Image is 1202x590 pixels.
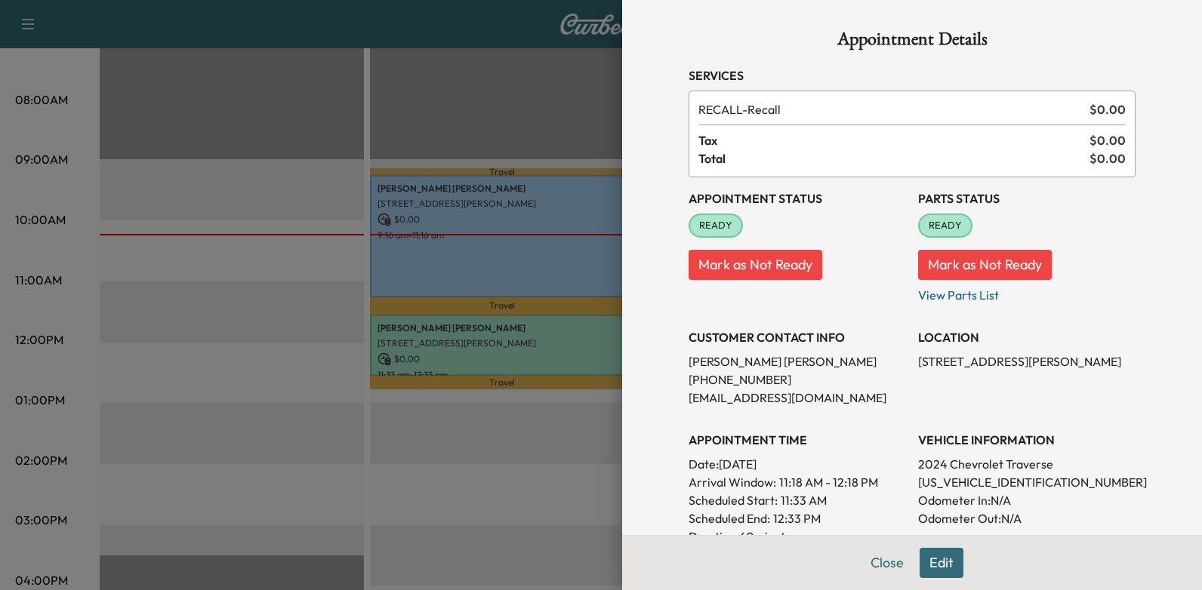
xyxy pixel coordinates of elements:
[689,389,906,407] p: [EMAIL_ADDRESS][DOMAIN_NAME]
[689,431,906,449] h3: APPOINTMENT TIME
[689,473,906,491] p: Arrival Window:
[689,491,778,509] p: Scheduled Start:
[698,131,1090,149] span: Tax
[698,100,1083,118] span: Recall
[689,66,1136,85] h3: Services
[1090,131,1126,149] span: $ 0.00
[689,455,906,473] p: Date: [DATE]
[781,491,827,509] p: 11:33 AM
[918,509,1136,527] p: Odometer Out: N/A
[689,527,906,545] p: Duration: 60 minutes
[918,352,1136,370] p: [STREET_ADDRESS][PERSON_NAME]
[689,189,906,207] h3: Appointment Status
[918,431,1136,449] h3: VEHICLE INFORMATION
[690,218,741,233] span: READY
[918,491,1136,509] p: Odometer In: N/A
[1090,100,1126,118] span: $ 0.00
[920,548,963,578] button: Edit
[918,473,1136,491] p: [US_VEHICLE_IDENTIFICATION_NUMBER]
[920,218,971,233] span: READY
[689,509,770,527] p: Scheduled End:
[861,548,914,578] button: Close
[689,328,906,346] h3: CUSTOMER CONTACT INFO
[689,370,906,389] p: [PHONE_NUMBER]
[689,352,906,370] p: [PERSON_NAME] [PERSON_NAME]
[779,473,878,491] span: 11:18 AM - 12:18 PM
[918,328,1136,346] h3: LOCATION
[918,189,1136,207] h3: Parts Status
[918,250,1052,280] button: Mark as Not Ready
[689,250,822,280] button: Mark as Not Ready
[698,149,1090,167] span: Total
[773,509,821,527] p: 12:33 PM
[918,455,1136,473] p: 2024 Chevrolet Traverse
[918,280,1136,304] p: View Parts List
[689,30,1136,54] h1: Appointment Details
[1090,149,1126,167] span: $ 0.00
